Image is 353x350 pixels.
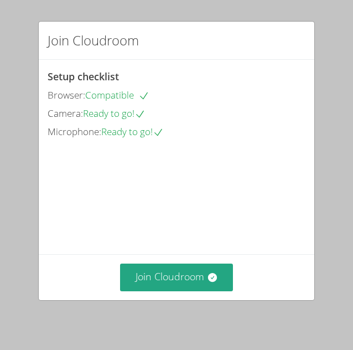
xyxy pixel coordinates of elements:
[120,264,233,291] button: Join Cloudroom
[83,107,146,120] span: Ready to go!
[48,70,119,83] span: Setup checklist
[85,89,149,101] span: Compatible
[48,125,101,138] span: Microphone:
[48,89,85,101] span: Browser:
[101,125,164,138] span: Ready to go!
[48,107,83,120] span: Camera:
[48,30,139,50] h2: Join Cloudroom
